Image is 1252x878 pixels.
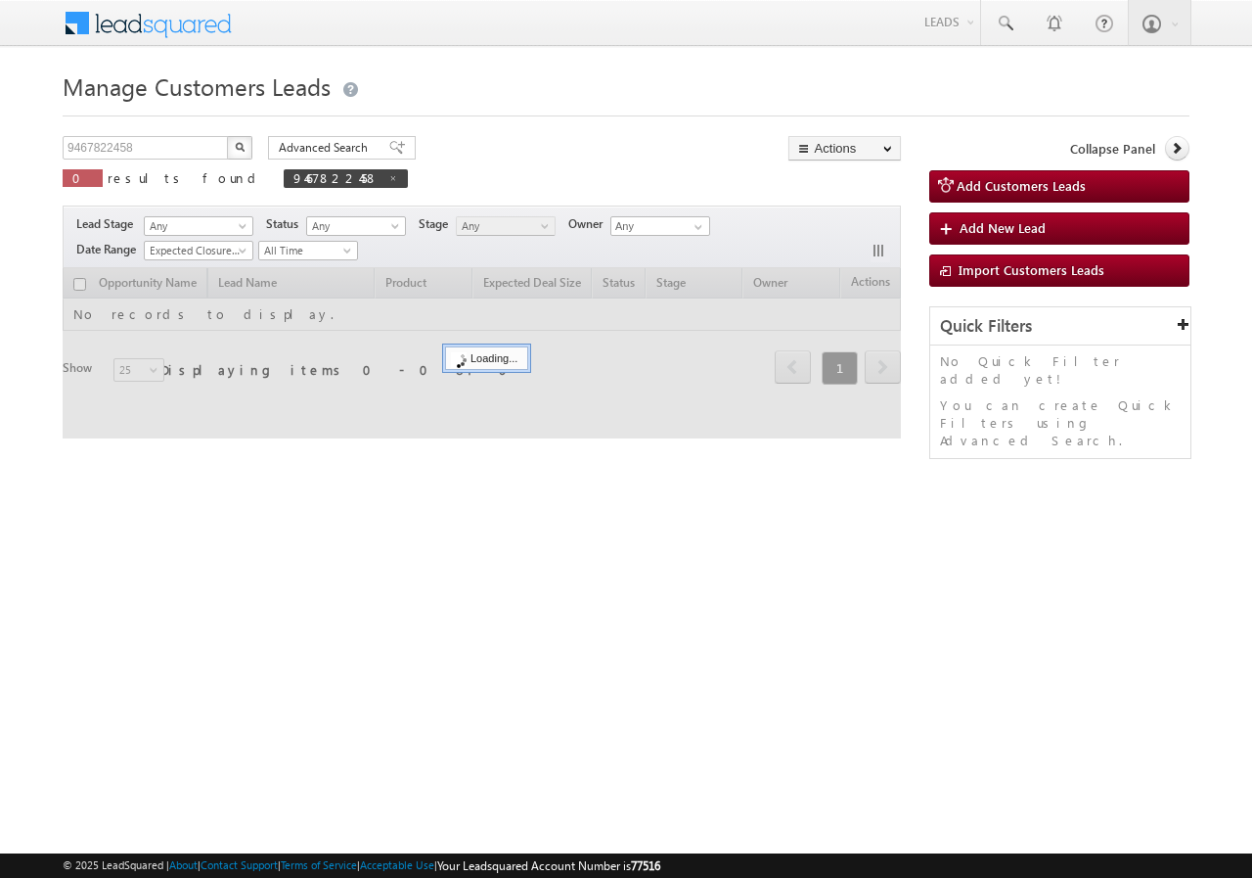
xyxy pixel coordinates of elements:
[63,856,660,875] span: © 2025 LeadSquared | | | | |
[169,858,198,871] a: About
[72,169,93,186] span: 0
[437,858,660,873] span: Your Leadsquared Account Number is
[259,242,352,259] span: All Time
[144,216,253,236] a: Any
[108,169,263,186] span: results found
[279,139,374,157] span: Advanced Search
[456,216,556,236] a: Any
[201,858,278,871] a: Contact Support
[306,216,406,236] a: Any
[307,217,400,235] span: Any
[76,241,144,258] span: Date Range
[957,177,1086,194] span: Add Customers Leads
[457,217,550,235] span: Any
[76,215,141,233] span: Lead Stage
[930,307,1190,346] div: Quick Filters
[281,858,357,871] a: Terms of Service
[235,142,245,152] img: Search
[419,215,456,233] span: Stage
[360,858,434,871] a: Acceptable Use
[788,136,901,161] button: Actions
[445,347,528,370] div: Loading...
[145,217,246,235] span: Any
[258,241,358,260] a: All Time
[266,215,306,233] span: Status
[940,396,1181,449] p: You can create Quick Filters using Advanced Search.
[960,219,1046,236] span: Add New Lead
[631,858,660,873] span: 77516
[610,216,710,236] input: Type to Search
[144,241,253,260] a: Expected Closure Date
[684,217,708,237] a: Show All Items
[959,261,1104,278] span: Import Customers Leads
[1070,140,1155,158] span: Collapse Panel
[145,242,246,259] span: Expected Closure Date
[568,215,610,233] span: Owner
[63,70,331,102] span: Manage Customers Leads
[293,169,379,186] span: 9467822458
[940,352,1181,388] p: No Quick Filter added yet!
